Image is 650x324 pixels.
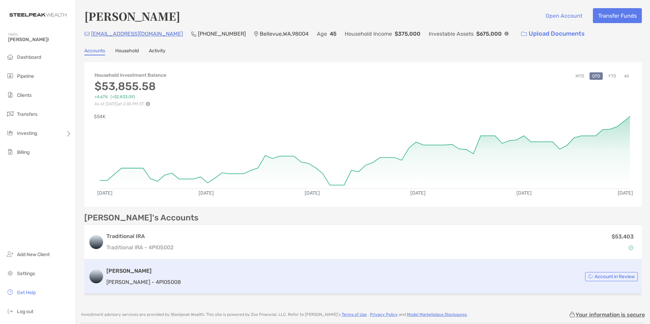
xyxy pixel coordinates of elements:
[516,190,532,196] text: [DATE]
[17,130,37,136] span: Investing
[6,250,14,258] img: add_new_client icon
[6,288,14,296] img: get-help icon
[6,307,14,315] img: logout icon
[540,8,587,23] button: Open Account
[342,312,367,317] a: Terms of Use
[504,32,509,36] img: Info Icon
[254,31,258,37] img: Location Icon
[476,30,502,38] p: $675,000
[629,245,633,250] img: Account Status icon
[6,53,14,61] img: dashboard icon
[17,290,36,295] span: Get Help
[429,30,474,38] p: Investable Assets
[612,232,634,241] p: $53,403
[17,92,32,98] span: Clients
[89,235,103,249] img: logo account
[94,114,106,120] text: $54K
[95,72,166,78] h4: Household Investment Balance
[8,37,72,42] span: [PERSON_NAME]!
[89,270,103,283] img: logo account
[589,72,603,80] button: QTD
[588,274,593,279] img: Account Status icon
[370,312,398,317] a: Privacy Policy
[95,94,108,100] span: +4.67%
[81,312,468,317] p: Investment advisory services are provided by Steelpeak Wealth . This site is powered by Zoe Finan...
[6,91,14,99] img: clients icon
[149,48,166,55] a: Activity
[17,309,33,314] span: Log out
[106,243,173,252] p: Traditional IRA - 4PI05002
[95,102,166,106] p: As of [DATE] at 2:45 PM ET
[410,190,426,196] text: [DATE]
[8,3,68,27] img: Zoe Logo
[115,48,139,55] a: Household
[198,30,246,38] p: [PHONE_NUMBER]
[110,94,135,100] span: ( +$2,833.09 )
[593,8,642,23] button: Transfer Funds
[6,110,14,118] img: transfers icon
[605,72,619,80] button: YTD
[345,30,392,38] p: Household Income
[6,148,14,156] img: billing icon
[6,129,14,137] img: investing icon
[621,72,632,80] button: All
[517,26,589,41] a: Upload Documents
[305,190,320,196] text: [DATE]
[84,214,199,222] p: [PERSON_NAME]'s Accounts
[17,54,41,60] span: Dashboard
[618,190,633,196] text: [DATE]
[84,48,105,55] a: Accounts
[95,80,166,93] h3: $53,855.58
[106,278,181,286] p: [PERSON_NAME] - 4PI05008
[84,32,90,36] img: Email Icon
[84,8,180,24] h4: [PERSON_NAME]
[521,32,527,36] img: button icon
[17,149,30,155] span: Billing
[576,311,645,318] p: Your information is secure
[106,267,181,275] h3: [PERSON_NAME]
[260,30,309,38] p: Bellevue , WA , 98004
[17,271,35,276] span: Settings
[17,111,37,117] span: Transfers
[595,275,635,278] span: Account in Review
[97,190,113,196] text: [DATE]
[91,30,183,38] p: [EMAIL_ADDRESS][DOMAIN_NAME]
[191,31,196,37] img: Phone Icon
[395,30,421,38] p: $375,000
[573,72,587,80] button: MTD
[199,190,214,196] text: [DATE]
[407,312,467,317] a: Model Marketplace Disclosures
[17,73,34,79] span: Pipeline
[330,30,337,38] p: 45
[317,30,327,38] p: Age
[6,269,14,277] img: settings icon
[17,252,50,257] span: Add New Client
[146,102,150,106] img: Performance Info
[6,72,14,80] img: pipeline icon
[106,232,173,240] h3: Traditional IRA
